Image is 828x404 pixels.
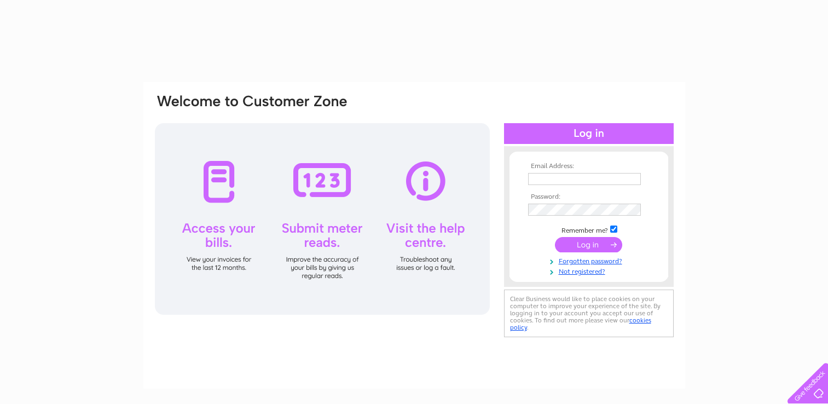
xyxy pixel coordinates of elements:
input: Submit [555,237,622,252]
th: Password: [525,193,652,201]
div: Clear Business would like to place cookies on your computer to improve your experience of the sit... [504,290,674,337]
a: Forgotten password? [528,255,652,266]
th: Email Address: [525,163,652,170]
a: Not registered? [528,266,652,276]
a: cookies policy [510,316,651,331]
td: Remember me? [525,224,652,235]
